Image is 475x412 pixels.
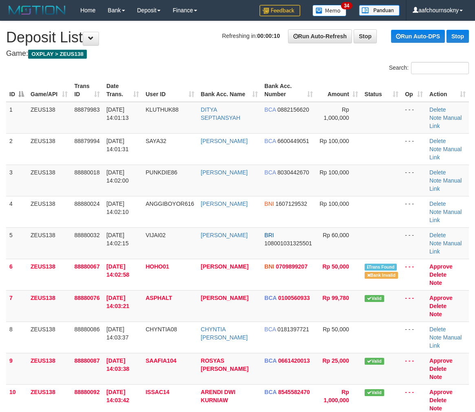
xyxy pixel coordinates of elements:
a: Approve [429,263,453,270]
span: SAYA32 [145,138,166,144]
th: Action: activate to sort column ascending [426,79,469,102]
span: BCA [264,326,276,333]
span: Copy 6600449051 to clipboard [277,138,309,144]
span: [DATE] 14:03:21 [106,295,129,309]
td: 4 [6,196,27,227]
a: Manual Link [429,177,462,192]
span: [DATE] 14:02:00 [106,169,129,184]
span: KLUTHUK88 [145,106,178,113]
span: Rp 100,000 [319,200,349,207]
span: SAAFIA104 [145,357,176,364]
img: Button%20Memo.svg [312,5,347,16]
th: Status: activate to sort column ascending [361,79,402,102]
a: Note [429,177,442,184]
th: ID: activate to sort column descending [6,79,27,102]
h1: Deposit List [6,29,469,46]
td: 5 [6,227,27,259]
a: Delete [429,232,446,238]
span: 88880086 [74,326,99,333]
td: - - - [402,259,426,290]
span: ANGGIBOYOR616 [145,200,194,207]
h4: Game: [6,50,469,58]
span: BCA [264,357,277,364]
td: ZEUS138 [27,353,71,384]
a: Delete [429,366,446,372]
td: - - - [402,196,426,227]
td: 9 [6,353,27,384]
span: Copy 0882156620 to clipboard [277,106,309,113]
a: DITYA SEPTIANSYAH [201,106,240,121]
span: [DATE] 14:02:15 [106,232,129,247]
td: ZEUS138 [27,133,71,165]
td: ZEUS138 [27,259,71,290]
span: Rp 50,000 [323,326,349,333]
span: [DATE] 14:02:10 [106,200,129,215]
td: - - - [402,102,426,134]
span: BCA [264,389,277,395]
th: Bank Acc. Name: activate to sort column ascending [198,79,261,102]
span: Copy 0100560933 to clipboard [278,295,310,301]
a: [PERSON_NAME] [201,232,248,238]
a: [PERSON_NAME] [201,295,248,301]
span: 88880024 [74,200,99,207]
td: - - - [402,227,426,259]
td: ZEUS138 [27,196,71,227]
span: Valid transaction [365,358,384,365]
span: [DATE] 14:03:37 [106,326,129,341]
a: Delete [429,326,446,333]
td: 1 [6,102,27,134]
a: [PERSON_NAME] [201,263,248,270]
a: [PERSON_NAME] [201,138,248,144]
span: Bank is not match [365,272,398,279]
img: Feedback.jpg [259,5,300,16]
span: Rp 99,780 [322,295,349,301]
td: ZEUS138 [27,290,71,322]
span: [DATE] 14:03:42 [106,389,129,403]
span: 88880067 [74,263,99,270]
span: BRI [264,232,274,238]
span: Valid transaction [365,295,384,302]
span: BCA [264,106,276,113]
span: Similar transaction found [365,264,397,271]
th: Amount: activate to sort column ascending [316,79,361,102]
span: Copy 0709899207 to clipboard [276,263,308,270]
span: VIJAI02 [145,232,165,238]
a: Delete [429,169,446,176]
span: BCA [264,295,277,301]
span: Refreshing in: [222,33,280,39]
th: Bank Acc. Number: activate to sort column ascending [261,79,316,102]
span: Copy 8545582470 to clipboard [278,389,310,395]
span: Valid transaction [365,389,384,396]
span: Copy 0181397721 to clipboard [277,326,309,333]
a: Manual Link [429,209,462,223]
a: CHYNTIA [PERSON_NAME] [201,326,248,341]
td: ZEUS138 [27,102,71,134]
a: Note [429,280,442,286]
span: Rp 50,000 [322,263,349,270]
td: - - - [402,165,426,196]
a: Delete [429,271,446,278]
a: ARENDI DWI KURNIAW [201,389,235,403]
span: Rp 1,000,000 [324,106,349,121]
span: Copy 108001031325501 to clipboard [264,240,312,247]
a: [PERSON_NAME] [201,200,248,207]
span: HOHO01 [145,263,169,270]
th: Trans ID: activate to sort column ascending [71,79,103,102]
a: Note [429,334,442,341]
td: 6 [6,259,27,290]
span: 88879983 [74,106,99,113]
a: Run Auto-Refresh [288,29,352,43]
a: Note [429,374,442,380]
span: [DATE] 14:01:13 [106,106,129,121]
img: MOTION_logo.png [6,4,68,16]
span: 88879994 [74,138,99,144]
a: Manual Link [429,240,462,255]
th: Game/API: activate to sort column ascending [27,79,71,102]
a: Delete [429,397,446,403]
th: User ID: activate to sort column ascending [142,79,197,102]
a: Note [429,146,442,152]
span: CHYNTIA08 [145,326,177,333]
span: 88880076 [74,295,99,301]
span: Copy 0661420013 to clipboard [278,357,310,364]
td: - - - [402,353,426,384]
